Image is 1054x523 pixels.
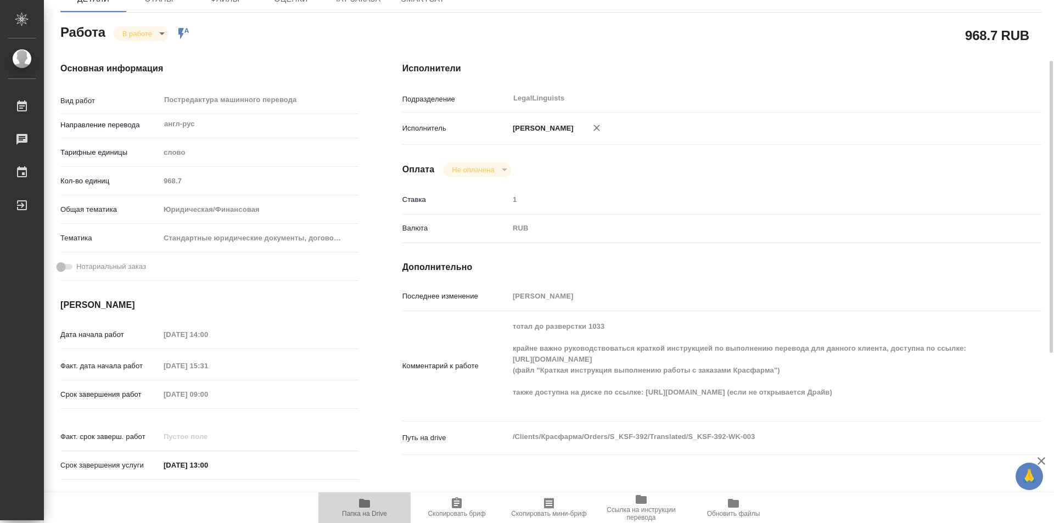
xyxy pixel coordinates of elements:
button: Не оплачена [448,165,497,175]
button: Обновить файлы [687,492,780,523]
input: Пустое поле [160,358,256,374]
span: Скопировать бриф [428,510,485,518]
input: Пустое поле [160,327,256,342]
input: ✎ Введи что-нибудь [160,457,256,473]
button: Скопировать бриф [411,492,503,523]
p: Срок завершения работ [60,389,160,400]
div: В работе [443,162,511,177]
p: Валюта [402,223,509,234]
span: Нотариальный заказ [76,261,146,272]
p: [PERSON_NAME] [509,123,574,134]
h4: Дополнительно [402,261,1042,274]
p: Факт. срок заверш. работ [60,431,160,442]
button: Папка на Drive [318,492,411,523]
span: Скопировать мини-бриф [511,510,586,518]
p: Комментарий к работе [402,361,509,372]
p: Путь на drive [402,432,509,443]
div: Стандартные юридические документы, договоры, уставы [160,229,358,248]
p: Общая тематика [60,204,160,215]
div: RUB [509,219,989,238]
input: Пустое поле [160,173,358,189]
textarea: /Clients/Красфарма/Orders/S_KSF-392/Translated/S_KSF-392-WK-003 [509,428,989,446]
h4: [PERSON_NAME] [60,299,358,312]
h4: Основная информация [60,62,358,75]
p: Кол-во единиц [60,176,160,187]
h4: Оплата [402,163,435,176]
button: В работе [119,29,155,38]
h2: 968.7 RUB [965,26,1029,44]
p: Тематика [60,233,160,244]
p: Ставка [402,194,509,205]
p: Вид работ [60,95,160,106]
div: слово [160,143,358,162]
div: Юридическая/Финансовая [160,200,358,219]
p: Тарифные единицы [60,147,160,158]
p: Дата начала работ [60,329,160,340]
span: 🙏 [1020,465,1039,488]
button: Ссылка на инструкции перевода [595,492,687,523]
p: Факт. дата начала работ [60,361,160,372]
span: Обновить файлы [707,510,760,518]
span: Ссылка на инструкции перевода [602,506,681,521]
input: Пустое поле [509,192,989,207]
button: Удалить исполнителя [585,116,609,140]
h2: Работа [60,21,105,41]
textarea: тотал до разверстки 1033 крайне важно руководствоваться краткой инструкцией по выполнению перевод... [509,317,989,413]
button: Скопировать мини-бриф [503,492,595,523]
p: Исполнитель [402,123,509,134]
h4: Исполнители [402,62,1042,75]
input: Пустое поле [160,429,256,445]
p: Направление перевода [60,120,160,131]
button: 🙏 [1016,463,1043,490]
p: Срок завершения услуги [60,460,160,471]
span: Папка на Drive [342,510,387,518]
p: Подразделение [402,94,509,105]
div: В работе [114,26,169,41]
p: Последнее изменение [402,291,509,302]
input: Пустое поле [160,386,256,402]
input: Пустое поле [509,288,989,304]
